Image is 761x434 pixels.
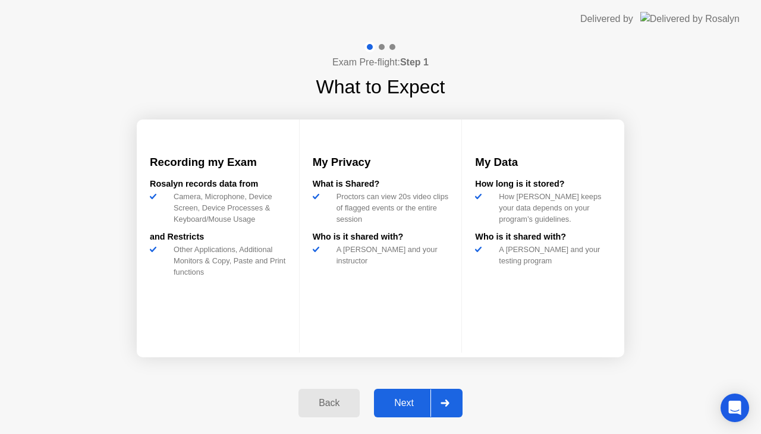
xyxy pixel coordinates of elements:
[313,154,449,171] h3: My Privacy
[169,244,286,278] div: Other Applications, Additional Monitors & Copy, Paste and Print functions
[332,191,449,225] div: Proctors can view 20s video clips of flagged events or the entire session
[580,12,633,26] div: Delivered by
[721,394,749,422] div: Open Intercom Messenger
[332,55,429,70] h4: Exam Pre-flight:
[150,154,286,171] h3: Recording my Exam
[298,389,360,417] button: Back
[332,244,449,266] div: A [PERSON_NAME] and your instructor
[302,398,356,408] div: Back
[475,154,611,171] h3: My Data
[475,231,611,244] div: Who is it shared with?
[640,12,740,26] img: Delivered by Rosalyn
[378,398,430,408] div: Next
[313,178,449,191] div: What is Shared?
[169,191,286,225] div: Camera, Microphone, Device Screen, Device Processes & Keyboard/Mouse Usage
[494,191,611,225] div: How [PERSON_NAME] keeps your data depends on your program’s guidelines.
[475,178,611,191] div: How long is it stored?
[494,244,611,266] div: A [PERSON_NAME] and your testing program
[313,231,449,244] div: Who is it shared with?
[150,178,286,191] div: Rosalyn records data from
[316,73,445,101] h1: What to Expect
[400,57,429,67] b: Step 1
[374,389,463,417] button: Next
[150,231,286,244] div: and Restricts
